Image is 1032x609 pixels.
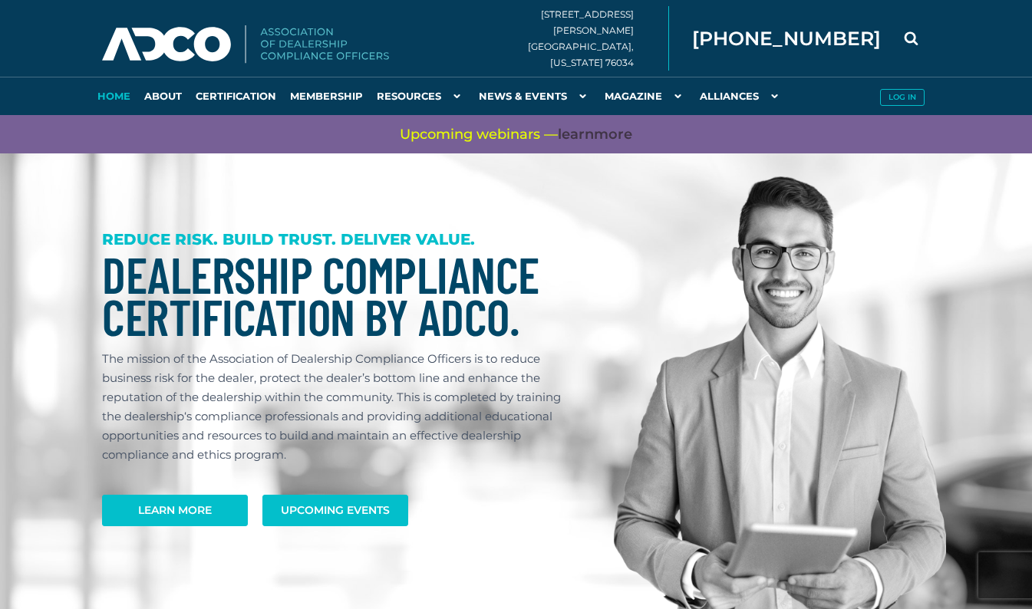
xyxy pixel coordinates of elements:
[370,77,472,115] a: Resources
[472,77,598,115] a: News & Events
[558,126,594,143] span: learn
[102,253,576,337] h1: Dealership Compliance Certification by ADCO.
[102,349,576,464] p: The mission of the Association of Dealership Compliance Officers is to reduce business risk for t...
[262,495,408,526] a: Upcoming Events
[692,29,881,48] span: [PHONE_NUMBER]
[400,125,632,144] span: Upcoming webinars —
[102,230,576,249] h3: REDUCE RISK. BUILD TRUST. DELIVER VALUE.
[528,6,669,71] div: [STREET_ADDRESS][PERSON_NAME] [GEOGRAPHIC_DATA], [US_STATE] 76034
[693,77,790,115] a: Alliances
[137,77,189,115] a: About
[598,77,693,115] a: Magazine
[102,25,389,64] img: Association of Dealership Compliance Officers logo
[283,77,370,115] a: Membership
[91,77,137,115] a: Home
[873,77,931,115] a: Log in
[880,89,925,106] button: Log in
[558,125,632,144] a: learnmore
[102,495,248,526] a: Learn More
[189,77,283,115] a: Certification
